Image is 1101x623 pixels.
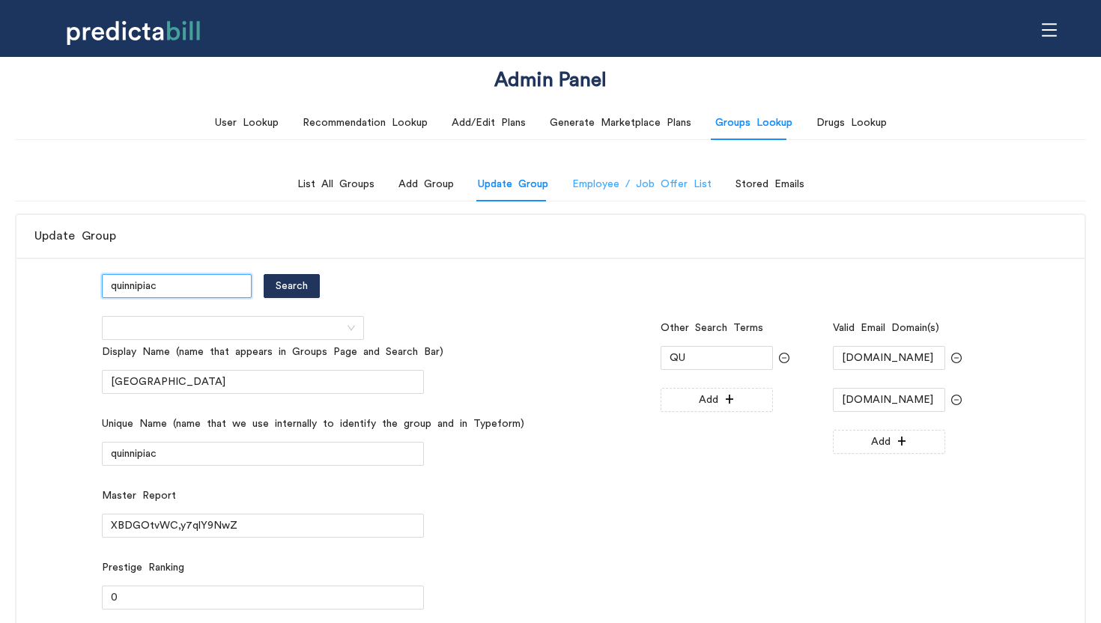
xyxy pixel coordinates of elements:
div: List All Groups [297,176,374,192]
span: minus-circle [951,353,962,363]
button: Addplus [661,388,773,412]
div: User Lookup [215,115,279,131]
label: Other Search Terms [661,316,763,340]
span: minus-circle [779,353,789,363]
div: Add/Edit Plans [452,115,526,131]
button: Search [264,274,320,298]
span: Add [871,434,891,450]
button: Addplus [833,430,945,454]
input: jpmorgan.com, chase.com [833,346,945,370]
div: Employee / Job Offer List [572,176,712,192]
input: Master Report [102,514,424,538]
div: Update Group [478,176,548,192]
input: JPM, Chase, JPMorgan, JP Morgan [661,346,773,370]
span: minus-circle [951,395,962,405]
div: Drugs Lookup [816,115,887,131]
span: Search [276,278,308,294]
div: Groups Lookup [715,115,792,131]
label: Display Name (name that appears in Groups Page and Search Bar) [102,340,443,364]
div: Update Group [34,215,1067,258]
span: Add [699,392,718,408]
label: Master Report [102,484,176,508]
span: plus [724,394,735,407]
span: plus [897,436,907,449]
h1: Admin Panel [494,67,607,94]
input: Prestige Ranking [102,586,424,610]
span: menu [1035,16,1064,44]
label: Prestige Ranking [102,556,184,580]
div: Generate Marketplace Plans [550,115,691,131]
input: Display Name (name that appears in Groups Page and Search Bar) [102,370,424,394]
label: Unique Name (name that we use internally to identify the group and in Typeform) [102,412,524,436]
input: jpmorgan.com, chase.com [833,388,945,412]
input: Unique Name (name that we use internally to identify the group and in Typeform) [102,442,424,466]
label: Valid Email Domain(s) [833,316,939,340]
div: Add Group [398,176,454,192]
div: Stored Emails [735,176,804,192]
div: Recommendation Lookup [303,115,428,131]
